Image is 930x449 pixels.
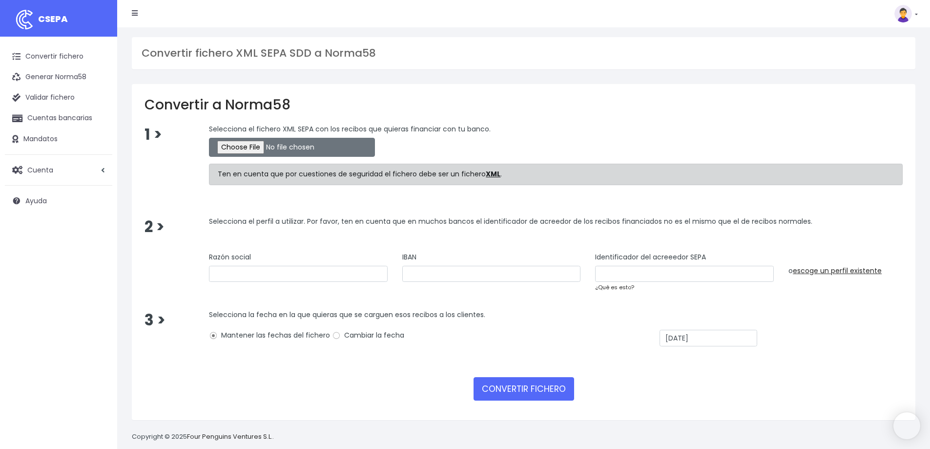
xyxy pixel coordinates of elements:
[5,108,112,128] a: Cuentas bancarias
[132,432,274,442] p: Copyright © 2025 .
[25,196,47,206] span: Ayuda
[5,67,112,87] a: Generar Norma58
[145,124,162,145] span: 1 >
[145,310,165,331] span: 3 >
[38,13,68,25] span: CSEPA
[402,252,416,262] label: IBAN
[595,252,706,262] label: Identificador del acreeedor SEPA
[5,46,112,67] a: Convertir fichero
[209,124,491,134] span: Selecciona el fichero XML SEPA con los recibos que quieras financiar con tu banco.
[209,252,251,262] label: Razón social
[209,216,812,226] span: Selecciona el perfil a utilizar. Por favor, ten en cuenta que en muchos bancos el identificador d...
[5,87,112,108] a: Validar fichero
[142,47,906,60] h3: Convertir fichero XML SEPA SDD a Norma58
[486,169,500,179] strong: XML
[12,7,37,32] img: logo
[793,266,882,276] a: escoge un perfil existente
[145,216,165,237] span: 2 >
[5,160,112,180] a: Cuenta
[332,330,404,341] label: Cambiar la fecha
[5,129,112,150] a: Mandatos
[474,377,574,401] button: CONVERTIR FICHERO
[145,97,903,113] h2: Convertir a Norma58
[209,330,330,341] label: Mantener las fechas del fichero
[27,165,53,174] span: Cuenta
[209,310,485,320] span: Selecciona la fecha en la que quieras que se carguen esos recibos a los clientes.
[209,164,903,185] div: Ten en cuenta que por cuestiones de seguridad el fichero debe ser un fichero .
[788,252,903,276] div: o
[187,432,272,441] a: Four Penguins Ventures S.L.
[5,191,112,211] a: Ayuda
[894,5,912,22] img: profile
[595,283,634,291] a: ¿Qué es esto?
